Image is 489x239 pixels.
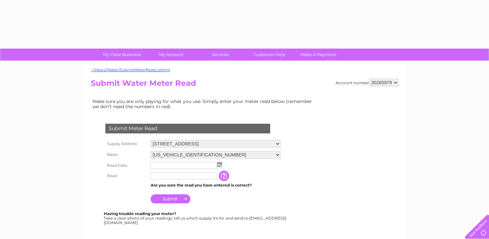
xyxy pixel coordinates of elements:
[219,171,230,181] input: Information
[104,171,149,181] th: Read
[104,211,176,216] b: Having trouble reading your meter?
[194,49,247,61] a: Services
[151,194,190,203] input: Submit
[144,49,198,61] a: My Account
[104,160,149,171] th: Read Date
[217,162,222,167] img: ...
[91,67,170,72] a: ~/Views/Water/SubmitMeterRead.cshtml
[95,49,149,61] a: My Clear Business
[91,79,399,91] h2: Submit Water Meter Read
[292,49,345,61] a: Make A Payment
[105,124,270,133] div: Submit Meter Read
[104,149,149,160] th: Meter
[243,49,296,61] a: Customer Help
[335,79,399,86] div: Account number
[149,181,282,189] td: Are you sure the read you have entered is correct?
[104,138,149,149] th: Supply Address
[104,211,287,225] div: Take a clear photo of your readings, tell us which supply it's for and send to [EMAIL_ADDRESS][DO...
[91,97,317,111] td: Make sure you are only paying for what you use. Simply enter your meter read below (remember we d...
